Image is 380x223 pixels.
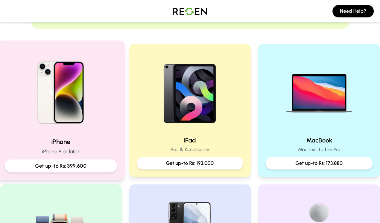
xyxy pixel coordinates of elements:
p: Get up-to Rs: 173,880 [271,160,368,167]
h2: MacBook [266,136,373,145]
p: Get up-to Rs: 399,600 [10,162,112,170]
img: iPad [150,51,230,131]
h2: iPhone [5,137,117,146]
p: iPhone 8 or later [5,148,117,156]
p: Get up-to Rs: 193,000 [142,160,239,167]
img: MacBook [279,51,359,131]
p: iPad & Accessories [137,146,244,153]
img: iPhone [19,49,103,132]
img: Logo [168,2,212,20]
p: Mac mini to the Pro [266,146,373,153]
button: Need Help? [332,5,374,17]
h2: iPad [137,136,244,145]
